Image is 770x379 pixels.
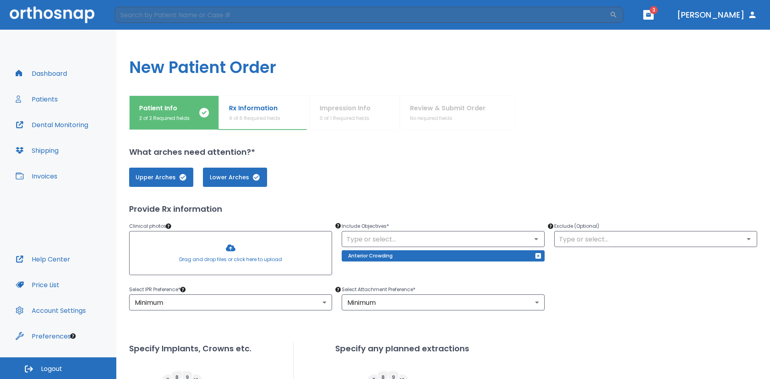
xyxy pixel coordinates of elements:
[115,7,610,23] input: Search by Patient Name or Case #
[229,115,280,122] p: 4 of 6 Required fields
[129,203,757,215] h2: Provide Rx information
[41,365,62,373] span: Logout
[116,30,770,95] h1: New Patient Order
[335,343,469,355] h2: Specify any planned extractions
[11,89,63,109] button: Patients
[129,343,251,355] h2: Specify Implants, Crowns etc.
[10,6,95,23] img: Orthosnap
[129,294,332,310] div: Minimum
[129,146,757,158] h2: What arches need attention?*
[531,233,542,245] button: Open
[348,251,393,261] p: Anterior Crowding
[11,166,62,186] button: Invoices
[11,326,76,346] button: Preferences
[547,223,554,230] div: Tooltip anchor
[11,301,91,320] button: Account Settings
[179,286,186,293] div: Tooltip anchor
[11,249,75,269] button: Help Center
[344,233,542,245] input: Type or select...
[129,168,193,187] button: Upper Arches
[211,173,259,182] span: Lower Arches
[165,223,172,230] div: Tooltip anchor
[334,286,342,293] div: Tooltip anchor
[137,173,185,182] span: Upper Arches
[650,6,658,14] span: 3
[11,115,93,134] button: Dental Monitoring
[554,221,757,231] p: Exclude (Optional)
[139,115,190,122] p: 2 of 2 Required fields
[129,285,332,294] p: Select IPR Preference *
[11,141,63,160] button: Shipping
[342,294,545,310] div: Minimum
[342,285,545,294] p: Select Attachment Preference *
[69,332,77,340] div: Tooltip anchor
[334,222,342,229] div: Tooltip anchor
[203,168,267,187] button: Lower Arches
[674,8,760,22] button: [PERSON_NAME]
[139,103,190,113] p: Patient Info
[11,64,72,83] button: Dashboard
[557,233,755,245] input: Type or select...
[229,103,280,113] p: Rx Information
[11,275,64,294] button: Price List
[129,221,332,231] p: Clinical photos *
[342,221,545,231] p: Include Objectives *
[743,233,754,245] button: Open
